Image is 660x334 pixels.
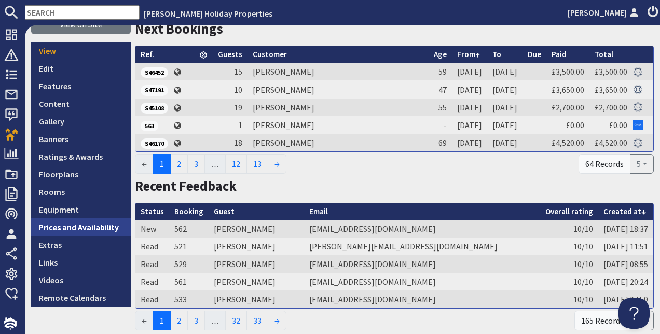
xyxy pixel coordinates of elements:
[141,138,168,149] span: S46170
[141,121,158,131] span: 563
[31,289,131,307] a: Remote Calendars
[141,84,168,94] a: S47191
[522,46,546,63] th: Due
[31,218,131,236] a: Prices and Availability
[609,120,627,130] a: £0.00
[487,80,522,98] td: [DATE]
[304,220,540,238] td: [EMAIL_ADDRESS][DOMAIN_NAME]
[633,67,643,77] img: Referer: Sleeps 12
[31,95,131,113] a: Content
[141,67,168,78] span: S46452
[545,206,593,216] a: Overall rating
[135,255,169,273] td: Read
[31,271,131,289] a: Videos
[246,154,268,174] a: 13
[595,49,613,59] a: Total
[552,85,584,95] a: £3,650.00
[209,220,304,238] td: [PERSON_NAME]
[304,255,540,273] td: [EMAIL_ADDRESS][DOMAIN_NAME]
[144,8,272,19] a: [PERSON_NAME] Holiday Properties
[598,273,653,290] td: [DATE] 20:24
[595,66,627,77] a: £3,500.00
[247,116,429,134] td: [PERSON_NAME]
[429,134,452,151] td: 69
[234,102,242,113] span: 19
[540,273,598,290] td: 10/10
[187,311,205,330] a: 3
[170,311,188,330] a: 2
[552,137,584,148] a: £4,520.00
[31,148,131,165] a: Ratings & Awards
[31,130,131,148] a: Banners
[574,311,630,330] div: 165 Records
[31,42,131,60] a: View
[31,77,131,95] a: Features
[487,134,522,151] td: [DATE]
[633,85,643,94] img: Referer: Sleeps 12
[225,154,247,174] a: 12
[170,154,188,174] a: 2
[487,63,522,80] td: [DATE]
[209,238,304,255] td: [PERSON_NAME]
[633,102,643,112] img: Referer: Sleeps 12
[234,66,242,77] span: 15
[268,154,286,174] a: →
[268,311,286,330] a: →
[174,259,187,269] a: 529
[633,120,643,130] img: Referer: Google
[31,201,131,218] a: Equipment
[234,137,242,148] span: 18
[141,102,168,113] a: S45108
[452,116,487,134] td: [DATE]
[141,85,168,95] span: S47191
[153,154,171,174] span: 1
[247,80,429,98] td: [PERSON_NAME]
[429,99,452,116] td: 55
[568,6,641,19] a: [PERSON_NAME]
[429,116,452,134] td: -
[247,99,429,116] td: [PERSON_NAME]
[174,294,187,304] a: 533
[187,154,205,174] a: 3
[603,206,646,216] a: Created at
[598,290,653,308] td: [DATE] 07:59
[174,206,203,216] a: Booking
[452,80,487,98] td: [DATE]
[141,66,168,77] a: S46452
[566,120,584,130] a: £0.00
[429,63,452,80] td: 59
[540,238,598,255] td: 10/10
[174,224,187,234] a: 562
[141,137,168,148] a: S46170
[25,5,140,20] input: SEARCH
[135,220,169,238] td: New
[452,63,487,80] td: [DATE]
[31,15,131,34] a: View on Site
[209,290,304,308] td: [PERSON_NAME]
[487,116,522,134] td: [DATE]
[304,290,540,308] td: [EMAIL_ADDRESS][DOMAIN_NAME]
[141,103,168,113] span: S45108
[492,49,501,59] a: To
[31,113,131,130] a: Gallery
[238,120,242,130] span: 1
[135,273,169,290] td: Read
[633,138,643,148] img: Referer: Sleeps 12
[579,154,630,174] div: 64 Records
[174,241,187,252] a: 521
[253,49,287,59] a: Customer
[598,220,653,238] td: [DATE] 18:37
[246,311,268,330] a: 33
[452,134,487,151] td: [DATE]
[598,255,653,273] td: [DATE] 08:55
[540,255,598,273] td: 10/10
[31,60,131,77] a: Edit
[304,273,540,290] td: [EMAIL_ADDRESS][DOMAIN_NAME]
[225,311,247,330] a: 32
[174,276,187,287] a: 561
[595,102,627,113] a: £2,700.00
[234,85,242,95] span: 10
[487,99,522,116] td: [DATE]
[135,20,223,37] a: Next Bookings
[552,49,567,59] a: Paid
